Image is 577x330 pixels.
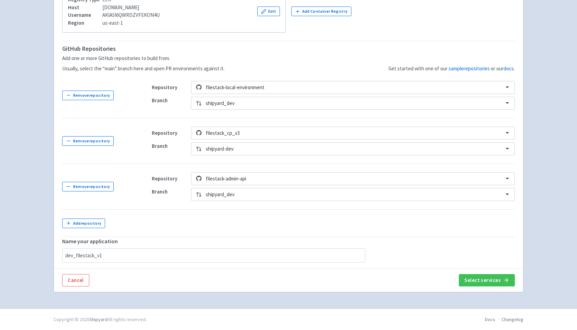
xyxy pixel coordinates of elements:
[504,65,514,72] a: docs
[62,65,225,73] p: Usually, select the “main” branch here and open PR environments against it.
[485,316,495,322] a: Docs
[501,316,523,322] a: Changelog
[388,65,515,73] p: Get started with one of our or our .
[257,7,280,16] button: Edit
[68,20,84,26] b: Region
[62,182,114,191] button: Removerepository
[291,7,351,16] button: Add Container Registry
[62,55,225,62] p: Add one or more GitHub repositories to build from.
[152,84,177,91] strong: Repository
[62,238,515,245] h5: Name your application
[62,136,114,146] button: Removerepository
[449,65,490,72] a: samplerepositories
[152,188,168,195] strong: Branch
[62,91,114,100] button: Removerepository
[62,274,89,286] a: Cancel
[62,45,116,52] strong: GitHub Repositories
[54,316,147,323] div: Copyright © 2025 All rights reserved.
[152,97,168,104] strong: Branch
[62,219,105,228] button: Addrepository
[68,4,160,12] div: [DOMAIN_NAME]
[89,316,108,322] a: Shipyard
[459,274,515,286] button: Select services
[152,130,177,136] strong: Repository
[68,19,160,27] div: us-east-1
[68,4,79,11] b: Host
[68,11,160,19] div: AKIA5I6QWRDZVFEKON4U
[68,12,91,18] b: Username
[152,175,177,182] strong: Repository
[152,143,168,149] strong: Branch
